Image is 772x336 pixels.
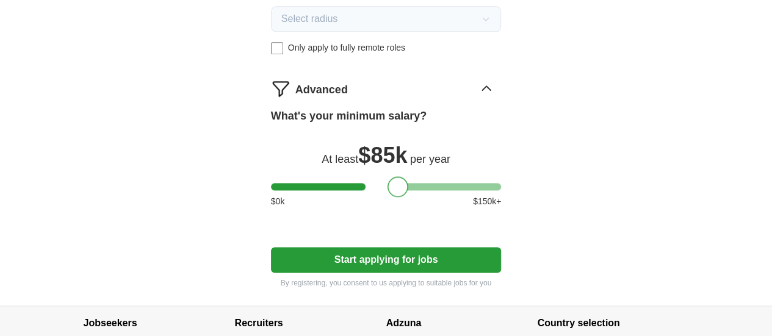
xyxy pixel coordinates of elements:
[322,153,358,165] span: At least
[271,195,285,208] span: $ 0 k
[271,277,502,288] p: By registering, you consent to us applying to suitable jobs for you
[288,41,405,54] span: Only apply to fully remote roles
[271,247,502,273] button: Start applying for jobs
[271,6,502,32] button: Select radius
[281,12,338,26] span: Select radius
[271,42,283,54] input: Only apply to fully remote roles
[410,153,450,165] span: per year
[473,195,501,208] span: $ 150 k+
[358,143,407,168] span: $ 85k
[271,108,427,124] label: What's your minimum salary?
[295,82,348,98] span: Advanced
[271,79,290,98] img: filter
